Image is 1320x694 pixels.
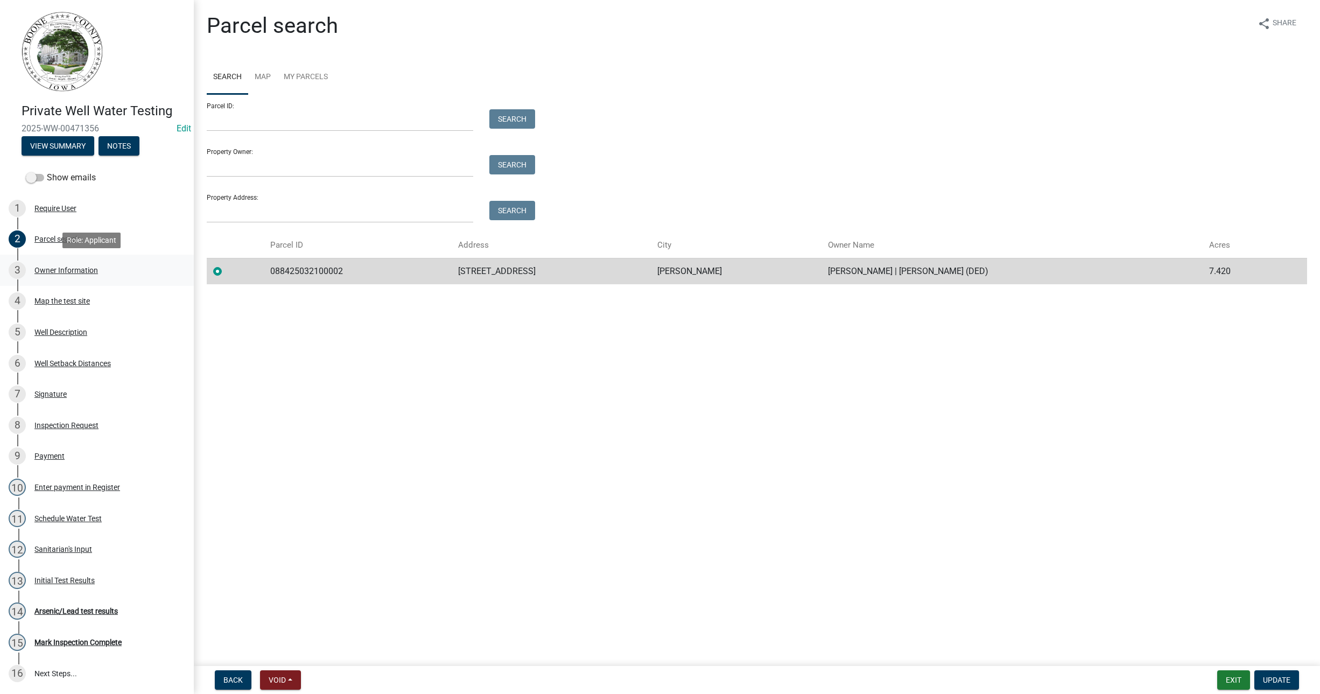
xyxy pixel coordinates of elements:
[22,11,103,92] img: Boone County, Iowa
[260,670,301,690] button: Void
[1254,670,1299,690] button: Update
[34,577,95,584] div: Initial Test Results
[489,201,535,220] button: Search
[34,607,118,615] div: Arsenic/Lead test results
[34,545,92,553] div: Sanitarian's Input
[34,452,65,460] div: Payment
[9,665,26,682] div: 16
[9,510,26,527] div: 11
[9,355,26,372] div: 6
[9,634,26,651] div: 15
[822,233,1203,258] th: Owner Name
[26,171,96,184] label: Show emails
[22,136,94,156] button: View Summary
[1217,670,1250,690] button: Exit
[9,292,26,310] div: 4
[99,136,139,156] button: Notes
[9,200,26,217] div: 1
[9,262,26,279] div: 3
[248,60,277,95] a: Map
[22,142,94,151] wm-modal-confirm: Summary
[34,267,98,274] div: Owner Information
[34,639,122,646] div: Mark Inspection Complete
[207,13,338,39] h1: Parcel search
[489,109,535,129] button: Search
[651,233,822,258] th: City
[1203,233,1279,258] th: Acres
[9,479,26,496] div: 10
[22,123,172,134] span: 2025-WW-00471356
[223,676,243,684] span: Back
[1273,17,1296,30] span: Share
[207,60,248,95] a: Search
[269,676,286,684] span: Void
[34,515,102,522] div: Schedule Water Test
[1258,17,1270,30] i: share
[1249,13,1305,34] button: shareShare
[34,328,87,336] div: Well Description
[452,233,651,258] th: Address
[9,572,26,589] div: 13
[22,103,185,119] h4: Private Well Water Testing
[34,390,67,398] div: Signature
[215,670,251,690] button: Back
[277,60,334,95] a: My Parcels
[9,417,26,434] div: 8
[34,205,76,212] div: Require User
[9,447,26,465] div: 9
[34,483,120,491] div: Enter payment in Register
[99,142,139,151] wm-modal-confirm: Notes
[177,123,191,134] a: Edit
[651,258,822,284] td: [PERSON_NAME]
[9,385,26,403] div: 7
[264,258,452,284] td: 088425032100002
[34,360,111,367] div: Well Setback Distances
[34,297,90,305] div: Map the test site
[62,233,121,248] div: Role: Applicant
[1203,258,1279,284] td: 7.420
[9,602,26,620] div: 14
[1263,676,1290,684] span: Update
[34,422,99,429] div: Inspection Request
[177,123,191,134] wm-modal-confirm: Edit Application Number
[822,258,1203,284] td: [PERSON_NAME] | [PERSON_NAME] (DED)
[452,258,651,284] td: [STREET_ADDRESS]
[9,324,26,341] div: 5
[489,155,535,174] button: Search
[9,541,26,558] div: 12
[9,230,26,248] div: 2
[34,235,80,243] div: Parcel search
[264,233,452,258] th: Parcel ID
